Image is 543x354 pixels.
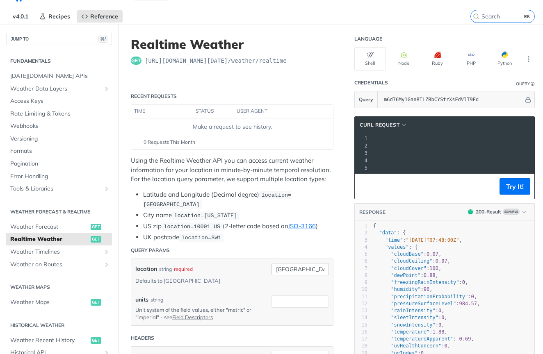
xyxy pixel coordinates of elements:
span: v4.0.1 [8,10,33,23]
span: Formats [10,147,110,155]
span: : , [373,279,468,285]
span: Versioning [10,135,110,143]
button: 200200-ResultExample [464,208,530,216]
div: Recent Requests [131,93,177,100]
button: RESPONSE [359,208,386,216]
a: Weather on RoutesShow subpages for Weather on Routes [6,259,112,271]
span: Query [359,96,373,103]
button: Show subpages for Weather Data Layers [103,86,110,92]
span: 0 [471,294,474,300]
button: Show subpages for Weather on Routes [103,261,110,268]
div: string [159,263,172,275]
div: Credentials [354,79,388,86]
a: Weather Recent Historyget [6,334,112,347]
span: "uvHealthConcern" [391,343,441,349]
span: : , [373,272,438,278]
div: 16 [355,329,367,336]
span: location=[US_STATE] [174,213,237,219]
span: "data" [379,230,397,236]
label: units [135,295,148,304]
span: : , [373,301,480,306]
div: 9 [355,279,367,286]
div: 17 [355,336,367,343]
div: 5 [355,251,367,258]
span: 0 [462,279,465,285]
span: "cloudCeiling" [391,258,432,264]
span: get [91,337,101,344]
span: "precipitationProbability" [391,294,468,300]
span: "values" [385,244,409,250]
th: status [193,105,234,118]
svg: Search [473,13,479,20]
span: cURL Request [360,121,399,129]
span: : , [373,294,477,300]
li: City name [143,211,333,220]
a: Weather Mapsget [6,296,112,309]
span: : , [373,265,441,271]
span: 200 [468,209,473,214]
span: get [131,57,141,65]
div: required [174,263,193,275]
span: Weather Timelines [10,248,101,256]
div: 2 [355,229,367,236]
div: 3 [355,150,369,157]
li: Latitude and Longitude (Decimal degree) [143,190,333,209]
button: Node [388,47,420,70]
div: 8 [355,272,367,279]
li: UK postcode [143,233,333,242]
div: 13 [355,307,367,314]
span: 0.88 [424,272,436,278]
span: Reference [90,13,118,20]
h2: Fundamentals [6,57,112,65]
div: 4 [355,244,367,251]
span: : , [373,322,445,328]
th: user agent [234,105,317,118]
span: Realtime Weather [10,235,89,243]
span: "temperature" [391,329,429,335]
span: "cloudCover" [391,265,427,271]
span: Tools & Libraries [10,185,101,193]
a: Field Descriptors [172,314,213,320]
span: : , [373,343,450,349]
span: Weather Maps [10,298,89,306]
span: "sleetIntensity" [391,315,438,320]
div: 4 [355,157,369,164]
div: 18 [355,343,367,349]
span: 96 [424,286,429,292]
span: "humidity" [391,286,420,292]
svg: More ellipsis [525,55,532,63]
span: Weather Recent History [10,336,89,345]
div: 14 [355,314,367,321]
span: Recipes [48,13,70,20]
div: 10 [355,286,367,293]
span: [DATE][DOMAIN_NAME] APIs [10,72,110,80]
input: apikey [380,91,524,108]
button: Show subpages for Tools & Libraries [103,186,110,192]
a: Weather Data LayersShow subpages for Weather Data Layers [6,83,112,95]
a: Webhooks [6,120,112,132]
h2: Weather Maps [6,284,112,291]
button: PHP [455,47,487,70]
span: : { [373,230,406,236]
span: https://api.tomorrow.io/v4/weather/realtime [145,57,287,65]
li: US zip (2-letter code based on ) [143,222,333,231]
span: 984.57 [459,301,477,306]
button: Shell [354,47,386,70]
i: Information [531,82,535,86]
a: Pagination [6,158,112,170]
a: Recipes [35,10,75,23]
span: "snowIntensity" [391,322,435,328]
span: 0 [438,322,441,328]
span: Error Handling [10,172,110,181]
span: ⌘/ [98,36,107,43]
span: : , [373,315,447,320]
span: "time" [385,237,403,243]
span: "[DATE]T07:48:00Z" [406,237,459,243]
span: Example [503,209,520,215]
div: 15 [355,322,367,329]
p: Unit system of the field values, either "metric" or "imperial" - see [135,306,259,321]
span: { [373,223,376,229]
span: : , [373,286,433,292]
div: Make a request to see history. [135,123,330,131]
div: Language [354,35,382,43]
